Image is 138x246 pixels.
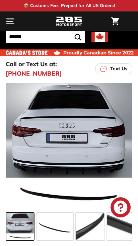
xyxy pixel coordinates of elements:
a: [PHONE_NUMBER] [6,69,62,78]
a: Text Us [95,63,132,74]
inbox-online-store-chat: Shopify online store chat [109,197,133,219]
p: Call or Text Us at: [6,59,57,69]
a: Cart [108,12,122,31]
img: Logo_285_Motorsport_areodynamics_components [56,16,82,27]
p: 📦 Customs Fees Prepaid for All US Orders! [23,2,115,9]
input: Search [6,31,85,43]
p: Text Us [110,65,127,72]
